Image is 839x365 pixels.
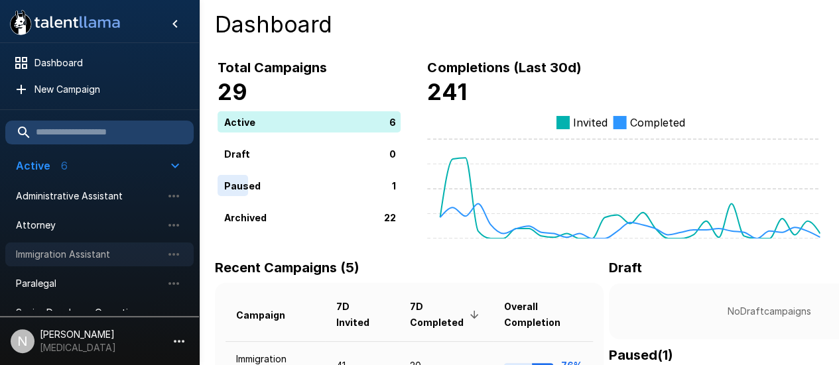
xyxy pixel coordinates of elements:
[609,347,673,363] b: Paused ( 1 )
[336,299,388,331] span: 7D Invited
[218,78,247,105] b: 29
[389,115,396,129] p: 6
[218,60,327,76] b: Total Campaigns
[215,11,823,38] h4: Dashboard
[410,299,483,331] span: 7D Completed
[609,260,642,276] b: Draft
[504,299,582,331] span: Overall Completion
[392,178,396,192] p: 1
[427,60,581,76] b: Completions (Last 30d)
[384,210,396,224] p: 22
[389,146,396,160] p: 0
[427,78,466,105] b: 241
[236,307,302,323] span: Campaign
[215,260,359,276] b: Recent Campaigns (5)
